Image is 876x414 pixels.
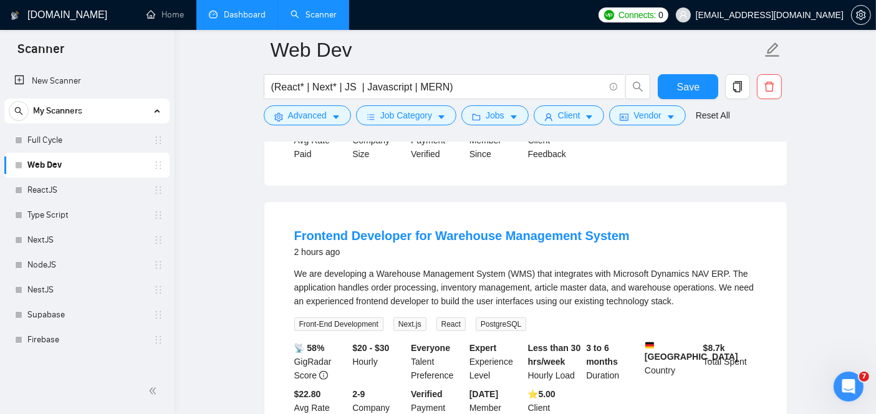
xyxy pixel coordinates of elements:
span: caret-down [509,112,518,122]
div: 2 hours ago [294,244,630,259]
span: copy [726,81,749,92]
a: Full Cycle [27,128,146,153]
span: idcard [620,112,628,122]
span: Job Category [380,108,432,122]
span: holder [153,310,163,320]
input: Search Freelance Jobs... [271,79,604,95]
a: New Scanner [14,69,160,94]
button: setting [851,5,871,25]
span: setting [274,112,283,122]
b: Everyone [411,343,450,353]
span: info-circle [319,371,328,380]
a: searchScanner [291,9,337,20]
span: search [626,81,650,92]
a: Web Dev [27,153,146,178]
span: setting [852,10,870,20]
span: 0 [658,8,663,22]
span: PostgreSQL [476,317,526,331]
b: ⭐️ 5.00 [528,389,556,399]
span: holder [153,235,163,245]
div: We are developing a Warehouse Management System (WMS) that integrates with Microsoft Dynamics NAV... [294,267,757,308]
span: search [9,107,28,115]
div: Hourly [350,341,408,382]
button: copy [725,74,750,99]
span: bars [367,112,375,122]
span: holder [153,335,163,345]
span: holder [153,210,163,220]
span: info-circle [610,83,618,91]
a: Firebase [27,327,146,352]
span: holder [153,185,163,195]
li: My Scanners [4,99,170,352]
button: delete [757,74,782,99]
b: 3 to 6 months [586,343,618,367]
b: $ 8.7k [703,343,725,353]
li: New Scanner [4,69,170,94]
span: holder [153,135,163,145]
span: user [679,11,688,19]
div: Country [642,341,701,382]
button: settingAdvancedcaret-down [264,105,351,125]
span: folder [472,112,481,122]
div: Total Spent [701,341,759,382]
b: Expert [469,343,497,353]
span: edit [764,42,781,58]
a: NestJS [27,277,146,302]
a: NodeJS [27,253,146,277]
span: Front-End Development [294,317,383,331]
b: Less than 30 hrs/week [528,343,581,367]
iframe: Intercom live chat [834,372,864,402]
b: [GEOGRAPHIC_DATA] [645,341,738,362]
a: dashboardDashboard [209,9,266,20]
button: Save [658,74,718,99]
span: caret-down [332,112,340,122]
a: Type Script [27,203,146,228]
span: user [544,112,553,122]
span: caret-down [437,112,446,122]
button: folderJobscaret-down [461,105,529,125]
span: React [436,317,466,331]
button: search [625,74,650,99]
span: Save [677,79,700,95]
span: caret-down [585,112,594,122]
button: idcardVendorcaret-down [609,105,685,125]
a: setting [851,10,871,20]
div: Hourly Load [526,341,584,382]
span: caret-down [667,112,675,122]
b: $20 - $30 [352,343,389,353]
span: Jobs [486,108,504,122]
b: Verified [411,389,443,399]
b: [DATE] [469,389,498,399]
span: Connects: [618,8,656,22]
span: 7 [859,372,869,382]
span: holder [153,260,163,270]
a: ReactJS [27,178,146,203]
span: Next.js [393,317,426,331]
div: GigRadar Score [292,341,350,382]
img: logo [11,6,19,26]
span: delete [758,81,781,92]
b: 2-9 [352,389,365,399]
span: Vendor [633,108,661,122]
div: Experience Level [467,341,526,382]
a: homeHome [147,9,184,20]
span: double-left [148,385,161,397]
button: search [9,101,29,121]
span: Advanced [288,108,327,122]
span: My Scanners [33,99,82,123]
img: 🇩🇪 [645,341,654,350]
input: Scanner name... [271,34,762,65]
span: holder [153,160,163,170]
img: upwork-logo.png [604,10,614,20]
b: 📡 58% [294,343,325,353]
button: barsJob Categorycaret-down [356,105,456,125]
a: Frontend Developer for Warehouse Management System [294,229,630,243]
b: $22.80 [294,389,321,399]
span: holder [153,285,163,295]
a: Reset All [696,108,730,122]
a: NextJS [27,228,146,253]
span: Client [558,108,580,122]
a: Supabase [27,302,146,327]
button: userClientcaret-down [534,105,605,125]
span: Scanner [7,40,74,66]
